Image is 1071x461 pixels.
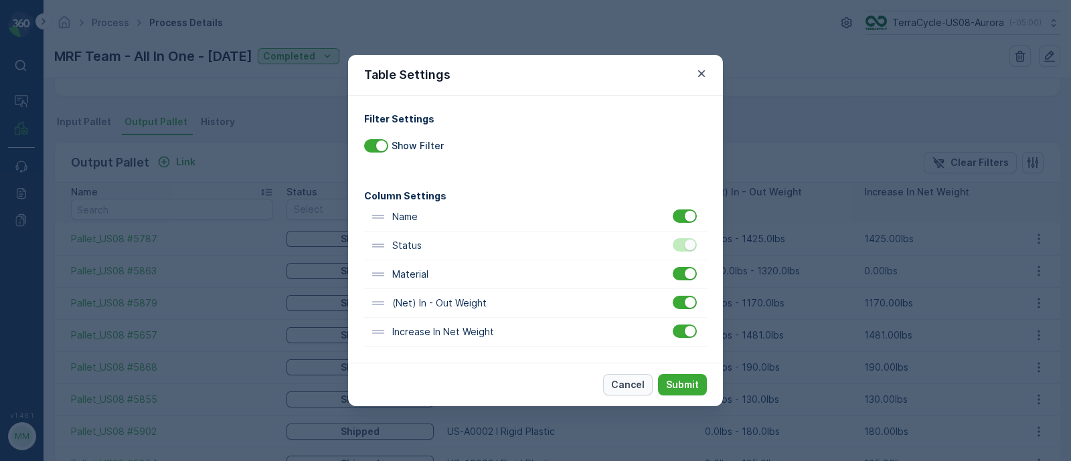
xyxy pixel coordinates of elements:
div: Status [364,232,707,260]
p: (Net) In - Out Weight [392,296,487,310]
h4: Filter Settings [364,112,707,126]
button: Submit [658,374,707,395]
p: Material [392,268,428,281]
p: Table Settings [364,66,450,84]
p: Cancel [611,378,645,391]
div: (Net) In - Out Weight [364,289,707,318]
p: Increase In Net Weight [392,325,494,339]
div: Name [364,203,707,232]
p: Show Filter [392,139,444,153]
p: Submit [666,378,699,391]
h4: Column Settings [364,189,707,203]
p: Name [392,210,418,223]
p: Status [392,239,422,252]
button: Cancel [603,374,653,395]
div: Material [364,260,707,289]
div: Increase In Net Weight [364,318,707,347]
